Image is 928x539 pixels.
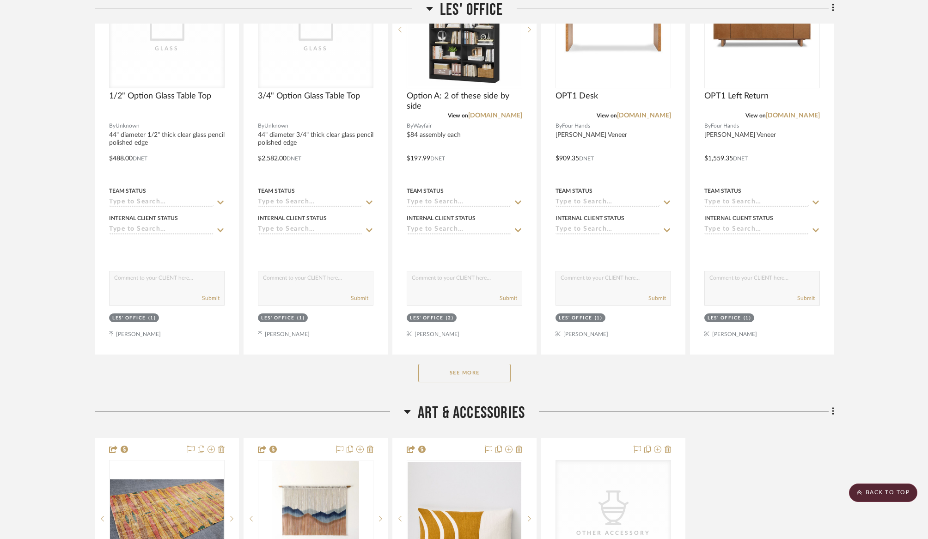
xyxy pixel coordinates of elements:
span: By [109,122,116,130]
span: By [407,122,413,130]
input: Type to Search… [704,226,809,234]
div: Team Status [109,187,146,195]
div: (1) [297,315,305,322]
span: Four Hands [562,122,590,130]
input: Type to Search… [258,226,362,234]
input: Type to Search… [407,198,511,207]
span: View on [597,113,617,118]
button: Submit [648,294,666,302]
div: Les' Office [261,315,295,322]
input: Type to Search… [109,226,214,234]
span: View on [745,113,766,118]
a: [DOMAIN_NAME] [617,112,671,119]
span: By [556,122,562,130]
div: Internal Client Status [258,214,327,222]
div: Team Status [556,187,592,195]
span: OPT1 Left Return [704,91,769,101]
span: Option A: 2 of these side by side [407,91,522,111]
span: By [258,122,264,130]
button: See More [418,364,511,382]
span: OPT1 Desk [556,91,598,101]
div: Team Status [704,187,741,195]
span: Unknown [116,122,140,130]
a: [DOMAIN_NAME] [468,112,522,119]
div: (1) [148,315,156,322]
span: View on [448,113,468,118]
div: (1) [744,315,751,322]
div: Glass [269,44,362,53]
scroll-to-top-button: BACK TO TOP [849,484,917,502]
span: Wayfair [413,122,432,130]
button: Submit [202,294,220,302]
div: Internal Client Status [556,214,624,222]
span: Four Hands [711,122,739,130]
div: Les' Office [112,315,146,322]
div: Les' Office [559,315,592,322]
div: Team Status [407,187,444,195]
span: 1/2" Option Glass Table Top [109,91,211,101]
div: Glass [121,44,213,53]
button: Submit [500,294,517,302]
div: Les' Office [708,315,741,322]
span: 3/4" Option Glass Table Top [258,91,360,101]
input: Type to Search… [258,198,362,207]
span: Art & Accessories [418,403,525,423]
input: Type to Search… [556,226,660,234]
button: Submit [797,294,815,302]
div: Les' Office [410,315,444,322]
span: Unknown [264,122,288,130]
div: Team Status [258,187,295,195]
input: Type to Search… [109,198,214,207]
div: Internal Client Status [407,214,476,222]
input: Type to Search… [556,198,660,207]
input: Type to Search… [407,226,511,234]
div: Internal Client Status [109,214,178,222]
span: By [704,122,711,130]
input: Type to Search… [704,198,809,207]
button: Submit [351,294,368,302]
div: (2) [446,315,454,322]
div: (1) [595,315,603,322]
div: Internal Client Status [704,214,773,222]
a: [DOMAIN_NAME] [766,112,820,119]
